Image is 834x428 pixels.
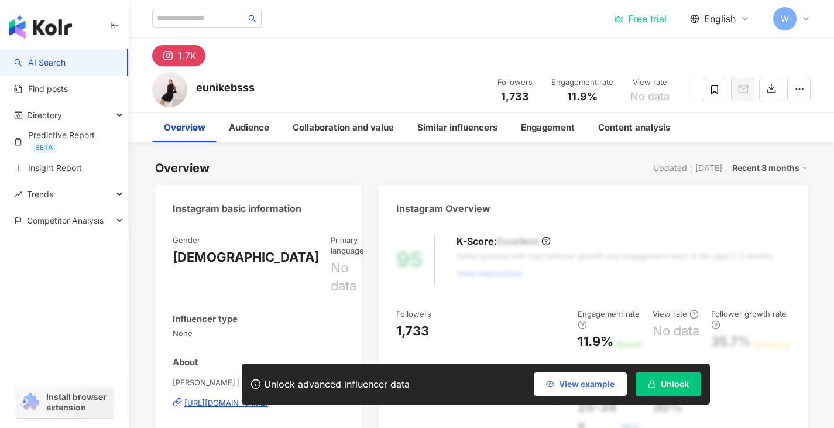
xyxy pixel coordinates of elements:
span: Trends [27,181,53,207]
span: 11.9% [567,91,598,102]
div: Updated：[DATE] [653,163,722,173]
span: Unlock [661,379,689,389]
div: Unlock advanced influencer data [264,378,410,390]
div: Audience [229,121,269,135]
div: Primary language [331,235,364,256]
span: rise [14,190,22,198]
div: [DEMOGRAPHIC_DATA] [173,248,319,266]
div: 1.7K [178,47,197,64]
div: Followers [396,309,431,319]
a: Insight Report [14,162,82,174]
img: KOL Avatar [152,72,187,107]
a: chrome extensionInstall browser extension [15,386,114,418]
div: View rate [627,77,672,88]
div: Followers [493,77,537,88]
button: Unlock [636,372,701,396]
div: Follower growth rate [711,309,790,330]
span: None [173,328,344,338]
span: English [704,12,736,25]
div: View rate [653,309,699,319]
a: Free trial [614,13,667,25]
div: No data [653,322,699,340]
span: 1,733 [501,90,529,102]
span: No data [630,91,670,102]
div: Instagram basic information [173,202,301,215]
button: View example [534,372,627,396]
span: search [248,15,256,23]
div: No data [331,259,364,295]
div: 11.9% [578,333,613,351]
div: Collaboration and value [293,121,394,135]
span: Competitor Analysis [27,207,104,234]
div: 1,733 [396,322,429,340]
a: searchAI Search [14,57,66,69]
div: eunikebsss [196,80,255,95]
span: View example [559,379,615,389]
span: Directory [27,102,62,128]
button: 1.7K [152,45,205,66]
div: Influencer type [173,313,238,325]
div: Engagement [521,121,575,135]
img: chrome extension [19,393,41,412]
a: Find posts [14,83,68,95]
div: K-Score : [457,235,551,248]
div: Engagement rate [551,77,613,88]
div: About [173,356,198,368]
div: Overview [155,160,210,176]
div: Gender [173,235,200,245]
span: Install browser extension [46,392,110,413]
div: Overview [164,121,205,135]
span: W [781,12,789,25]
div: Recent 3 months [732,160,808,176]
div: Instagram Overview [396,202,490,215]
a: Predictive ReportBETA [14,129,119,153]
div: Content analysis [598,121,670,135]
div: Engagement rate [578,309,641,330]
div: Similar influencers [417,121,497,135]
img: logo [9,15,72,39]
